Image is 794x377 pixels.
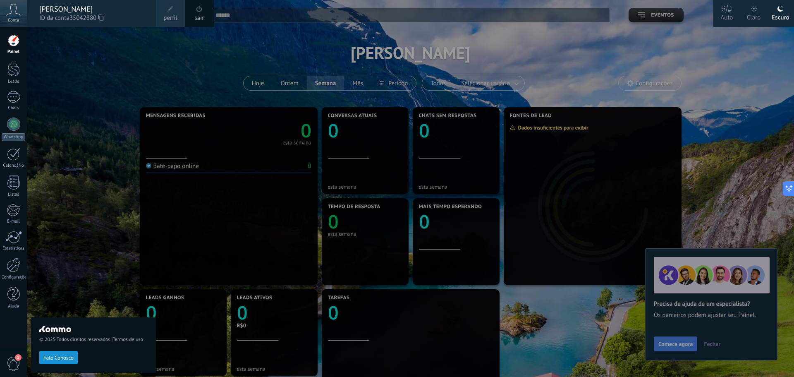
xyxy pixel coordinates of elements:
div: E-mail [2,219,26,224]
span: 1 [15,354,22,361]
div: Estatísticas [2,246,26,251]
div: Escuro [772,5,789,27]
div: [PERSON_NAME] [39,5,148,14]
div: Painel [2,49,26,55]
span: perfil [163,14,177,23]
span: © 2025 Todos direitos reservados | [39,336,148,343]
span: Conta [8,18,19,23]
div: Claro [747,5,761,27]
div: Calendário [2,163,26,168]
div: Chats [2,106,26,111]
div: Auto [721,5,733,27]
div: Listas [2,192,26,197]
button: Fale Conosco [39,351,78,364]
span: Fale Conosco [43,355,74,361]
a: sair [195,14,204,23]
span: ID da conta [39,14,148,23]
a: Termos de uso [112,336,143,343]
div: Leads [2,79,26,84]
div: WhatsApp [2,133,25,141]
span: 35042880 [69,14,103,23]
div: Configurações [2,275,26,280]
a: Fale Conosco [39,354,78,360]
div: Ajuda [2,304,26,309]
